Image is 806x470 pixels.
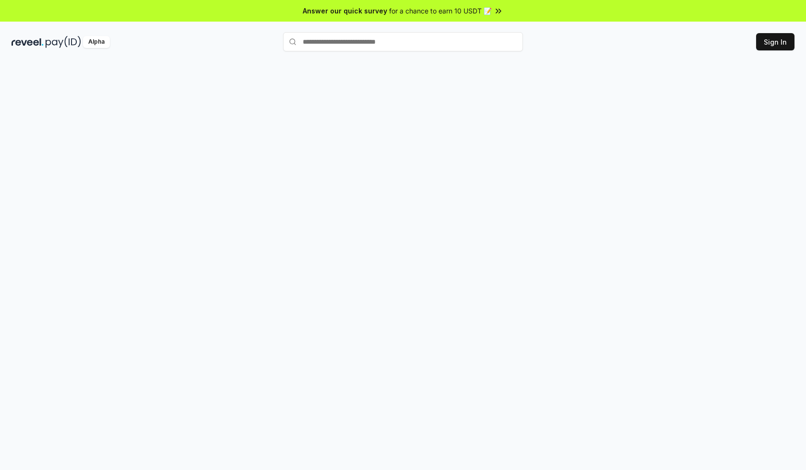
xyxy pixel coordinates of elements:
[12,36,44,48] img: reveel_dark
[756,33,794,50] button: Sign In
[46,36,81,48] img: pay_id
[389,6,492,16] span: for a chance to earn 10 USDT 📝
[303,6,387,16] span: Answer our quick survey
[83,36,110,48] div: Alpha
